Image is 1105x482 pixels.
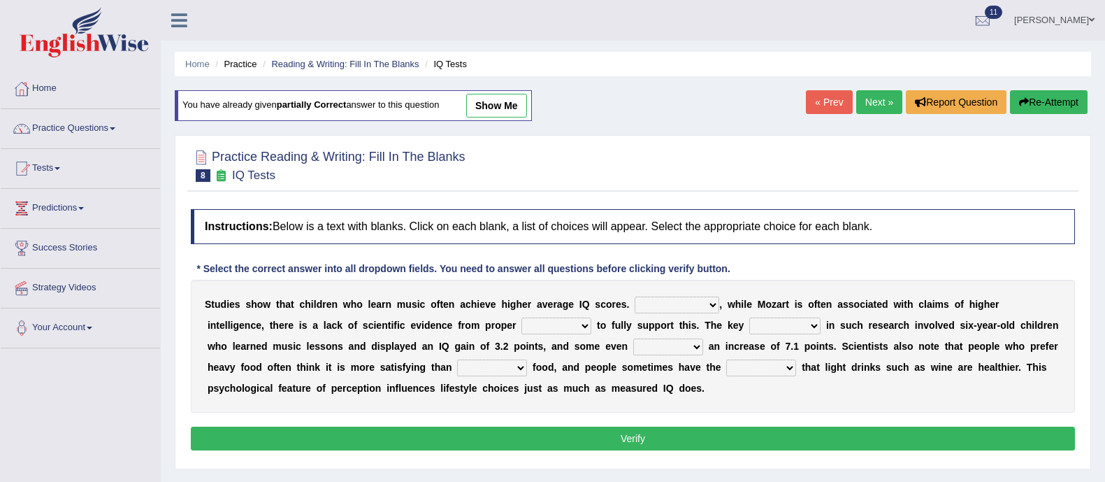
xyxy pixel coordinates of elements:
[251,299,257,310] b: h
[741,299,744,310] b: i
[312,320,318,331] b: a
[869,320,872,331] b: r
[417,299,420,310] b: i
[697,320,700,331] b: .
[626,320,632,331] b: y
[382,299,385,310] b: r
[233,341,236,352] b: l
[293,341,296,352] b: i
[236,341,241,352] b: e
[882,299,888,310] b: d
[542,299,548,310] b: v
[516,299,522,310] b: h
[386,341,392,352] b: p
[528,299,531,310] b: r
[211,299,215,310] b: t
[191,209,1075,244] h4: Below is a text with blanks. Click on each blank, a list of choices will appear. Select the appro...
[471,299,477,310] b: h
[906,90,1006,114] button: Report Question
[612,320,615,331] b: f
[826,320,829,331] b: i
[299,320,302,331] b: i
[894,320,897,331] b: r
[461,320,465,331] b: r
[1010,90,1088,114] button: Re-Attempt
[846,320,852,331] b: u
[410,341,417,352] b: d
[273,341,281,352] b: m
[978,299,984,310] b: g
[982,320,988,331] b: e
[670,320,674,331] b: t
[287,341,293,352] b: s
[380,341,386,352] b: s
[229,299,235,310] b: e
[512,320,516,331] b: r
[711,320,717,331] b: h
[338,341,343,352] b: s
[997,320,1000,331] b: -
[360,341,366,352] b: d
[1053,320,1059,331] b: n
[277,100,347,111] b: partially correct
[821,299,826,310] b: e
[263,299,270,310] b: w
[270,320,273,331] b: t
[995,299,999,310] b: r
[616,299,621,310] b: e
[351,299,357,310] b: h
[250,341,257,352] b: n
[898,320,904,331] b: c
[315,341,320,352] b: s
[615,320,621,331] b: u
[907,299,913,310] b: h
[391,341,394,352] b: l
[691,320,697,331] b: s
[256,341,261,352] b: e
[837,299,843,310] b: a
[901,299,904,310] b: i
[719,299,722,310] b: ,
[245,299,251,310] b: s
[442,320,447,331] b: c
[600,299,606,310] b: c
[215,299,221,310] b: u
[296,341,301,352] b: c
[210,320,217,331] b: n
[597,320,600,331] b: t
[915,320,918,331] b: i
[765,299,772,310] b: o
[1009,320,1016,331] b: d
[795,299,797,310] b: i
[368,320,374,331] b: c
[443,299,449,310] b: e
[477,299,479,310] b: i
[923,320,929,331] b: v
[975,299,978,310] b: i
[1,309,160,343] a: Your Account
[326,341,332,352] b: o
[797,299,803,310] b: s
[322,299,326,310] b: r
[965,320,968,331] b: i
[221,299,227,310] b: d
[1,269,160,304] a: Strategy Videos
[326,299,332,310] b: e
[191,147,465,182] h2: Practice Reading & Writing: Fill In The Blanks
[642,320,649,331] b: u
[491,320,495,331] b: r
[405,341,411,352] b: e
[307,341,310,352] b: l
[1,189,160,224] a: Predictions
[215,341,222,352] b: h
[682,320,688,331] b: h
[466,94,527,118] a: show me
[185,59,210,69] a: Home
[985,6,1002,19] span: 11
[285,299,291,310] b: a
[955,299,961,310] b: o
[974,320,977,331] b: -
[354,320,357,331] b: f
[331,320,337,331] b: c
[391,320,393,331] b: i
